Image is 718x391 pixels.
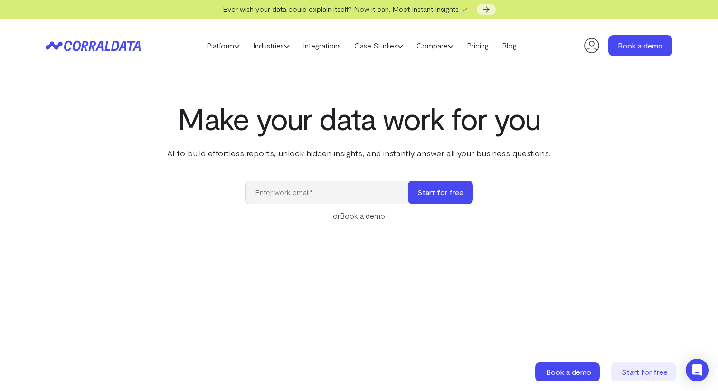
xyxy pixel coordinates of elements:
span: Ever wish your data could explain itself? Now it can. Meet Instant Insights 🪄 [223,4,470,13]
a: Book a demo [535,362,602,381]
div: Open Intercom Messenger [686,359,709,381]
span: Book a demo [546,367,591,376]
a: Book a demo [340,211,385,220]
a: Case Studies [348,38,410,53]
a: Start for free [611,362,678,381]
a: Blog [495,38,523,53]
span: Start for free [622,367,668,376]
button: Start for free [408,181,473,204]
p: AI to build effortless reports, unlock hidden insights, and instantly answer all your business qu... [165,147,553,159]
div: or [245,210,473,221]
a: Industries [246,38,296,53]
a: Compare [410,38,460,53]
h1: Make your data work for you [165,101,553,135]
a: Book a demo [608,35,672,56]
a: Pricing [460,38,495,53]
input: Enter work email* [245,181,417,204]
a: Platform [200,38,246,53]
a: Integrations [296,38,348,53]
